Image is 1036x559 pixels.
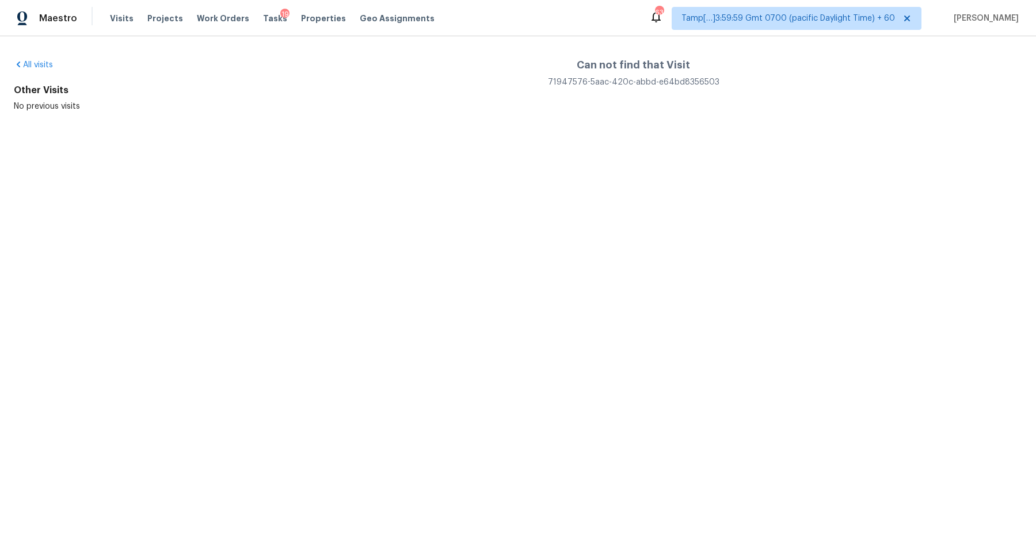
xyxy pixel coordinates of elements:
span: Projects [147,13,183,24]
span: Work Orders [197,13,249,24]
a: All visits [14,61,53,69]
div: 71947576-5aac-420c-abbd-e64bd8356503 [548,76,719,88]
h4: Can not find that Visit [548,59,719,71]
div: Other Visits [14,85,208,96]
span: Maestro [39,13,77,24]
div: 639 [655,7,663,18]
span: Geo Assignments [360,13,435,24]
span: Properties [301,13,346,24]
span: No previous visits [14,102,80,110]
span: Tamp[…]3:59:59 Gmt 0700 (pacific Daylight Time) + 60 [681,13,895,24]
span: Visits [110,13,134,24]
span: Tasks [263,14,287,22]
div: 19 [280,9,290,20]
span: [PERSON_NAME] [949,13,1019,24]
